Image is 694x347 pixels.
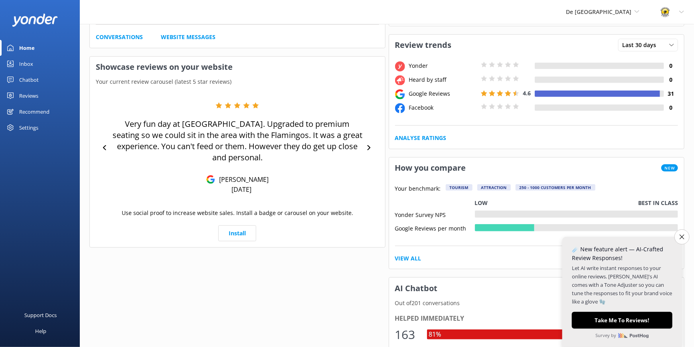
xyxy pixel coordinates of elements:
p: Low [475,199,488,207]
div: Heard by staff [407,75,479,84]
div: 81% [427,329,443,340]
span: Last 30 days [622,41,661,49]
h3: AI Chatbot [389,278,444,299]
div: Support Docs [25,307,57,323]
a: Conversations [96,33,143,41]
p: Best in class [638,199,678,207]
div: Settings [19,120,38,136]
div: Help [35,323,46,339]
p: [PERSON_NAME] [215,175,269,184]
h4: 0 [664,75,678,84]
div: Yonder Survey NPS [395,211,475,218]
span: De [GEOGRAPHIC_DATA] [566,8,631,16]
p: Your benchmark: [395,184,441,194]
h4: 0 [664,103,678,112]
div: Google Reviews per month [395,224,475,231]
a: Analyse Ratings [395,134,447,142]
p: Use social proof to increase website sales. Install a badge or carousel on your website. [122,209,353,217]
div: Yonder [407,61,479,70]
p: [DATE] [231,185,251,194]
img: yonder-white-logo.png [12,14,58,27]
div: Attraction [477,184,511,191]
div: Home [19,40,35,56]
p: Very fun day at [GEOGRAPHIC_DATA]. Upgraded to premium seating so we could sit in the area with t... [112,118,363,163]
div: Facebook [407,103,479,112]
div: 163 [395,325,419,344]
h4: 31 [664,89,678,98]
span: 4.6 [523,89,531,97]
div: 250 - 1000 customers per month [516,184,595,191]
p: Out of 201 conversations [389,299,684,308]
div: Helped immediately [395,313,678,324]
div: Inbox [19,56,33,72]
span: New [661,164,678,172]
div: Google Reviews [407,89,479,98]
p: Your current review carousel (latest 5 star reviews) [90,77,385,86]
div: Chatbot [19,72,39,88]
img: Google Reviews [206,175,215,184]
h3: Showcase reviews on your website [90,57,385,77]
div: Tourism [446,184,473,191]
div: Reviews [19,88,38,104]
a: Website Messages [161,33,216,41]
h3: How you compare [389,158,472,178]
h3: Review trends [389,35,458,55]
a: Install [218,225,256,241]
h4: 0 [664,61,678,70]
img: 481-1721161362.jpg [659,6,671,18]
a: View All [395,254,421,263]
div: Recommend [19,104,49,120]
